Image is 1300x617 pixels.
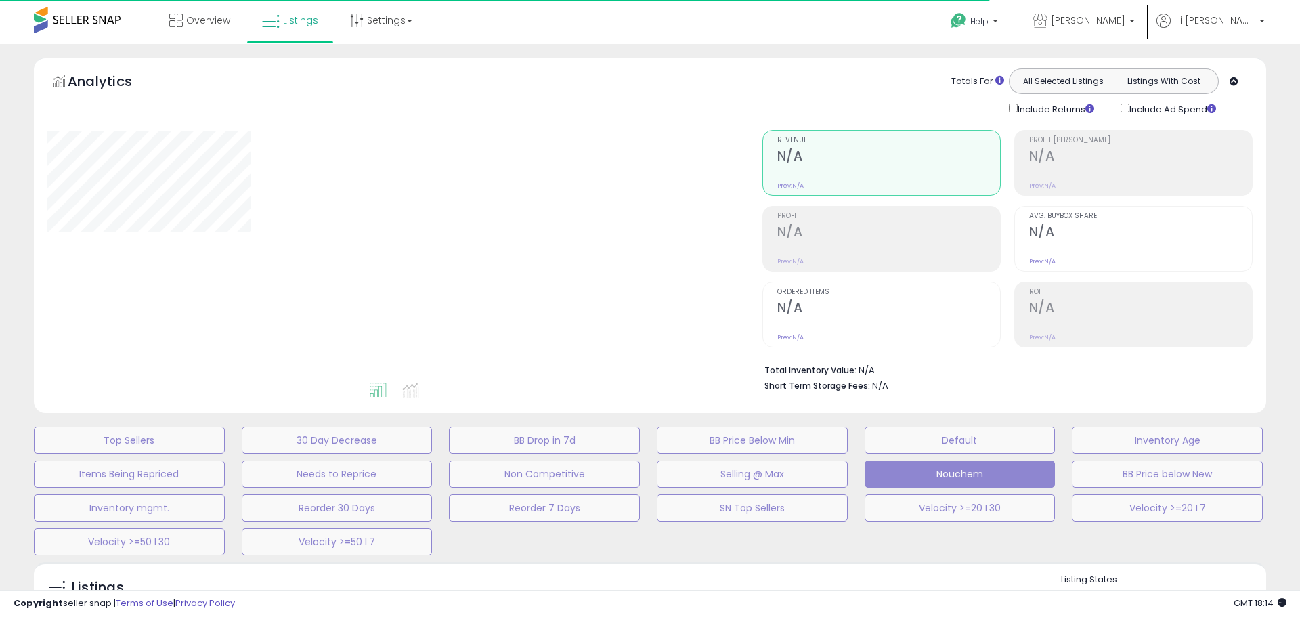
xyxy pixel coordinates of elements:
h2: N/A [777,148,1000,167]
small: Prev: N/A [1029,257,1056,265]
button: Nouchem [865,461,1056,488]
span: Ordered Items [777,289,1000,296]
a: Hi [PERSON_NAME] [1156,14,1265,44]
button: Inventory Age [1072,427,1263,454]
span: Profit [PERSON_NAME] [1029,137,1252,144]
button: All Selected Listings [1013,72,1114,90]
small: Prev: N/A [777,182,804,190]
strong: Copyright [14,597,63,610]
h2: N/A [1029,148,1252,167]
span: Revenue [777,137,1000,144]
button: Reorder 7 Days [449,494,640,522]
button: Velocity >=50 L7 [242,528,433,555]
span: Overview [186,14,230,27]
i: Get Help [950,12,967,29]
button: Default [865,427,1056,454]
button: Reorder 30 Days [242,494,433,522]
button: Top Sellers [34,427,225,454]
h2: N/A [777,300,1000,318]
button: Velocity >=20 L30 [865,494,1056,522]
span: Help [970,16,989,27]
small: Prev: N/A [777,257,804,265]
button: SN Top Sellers [657,494,848,522]
h2: N/A [1029,224,1252,242]
button: Items Being Repriced [34,461,225,488]
button: Selling @ Max [657,461,848,488]
div: Include Ad Spend [1110,101,1238,116]
div: Totals For [951,75,1004,88]
div: Include Returns [999,101,1110,116]
div: seller snap | | [14,597,235,610]
button: BB Price Below Min [657,427,848,454]
span: Hi [PERSON_NAME] [1174,14,1255,27]
button: 30 Day Decrease [242,427,433,454]
h2: N/A [1029,300,1252,318]
button: Velocity >=50 L30 [34,528,225,555]
button: BB Drop in 7d [449,427,640,454]
span: Listings [283,14,318,27]
span: ROI [1029,289,1252,296]
button: Listings With Cost [1113,72,1214,90]
button: Needs to Reprice [242,461,433,488]
small: Prev: N/A [1029,182,1056,190]
span: Profit [777,213,1000,220]
button: Inventory mgmt. [34,494,225,522]
span: N/A [872,379,888,392]
small: Prev: N/A [1029,333,1056,341]
b: Short Term Storage Fees: [764,380,870,391]
b: Total Inventory Value: [764,364,857,376]
span: [PERSON_NAME] [1051,14,1125,27]
a: Help [940,2,1012,44]
button: BB Price below New [1072,461,1263,488]
h2: N/A [777,224,1000,242]
button: Velocity >=20 L7 [1072,494,1263,522]
small: Prev: N/A [777,333,804,341]
span: Avg. Buybox Share [1029,213,1252,220]
button: Non Competitive [449,461,640,488]
h5: Analytics [68,72,158,94]
li: N/A [764,361,1242,377]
